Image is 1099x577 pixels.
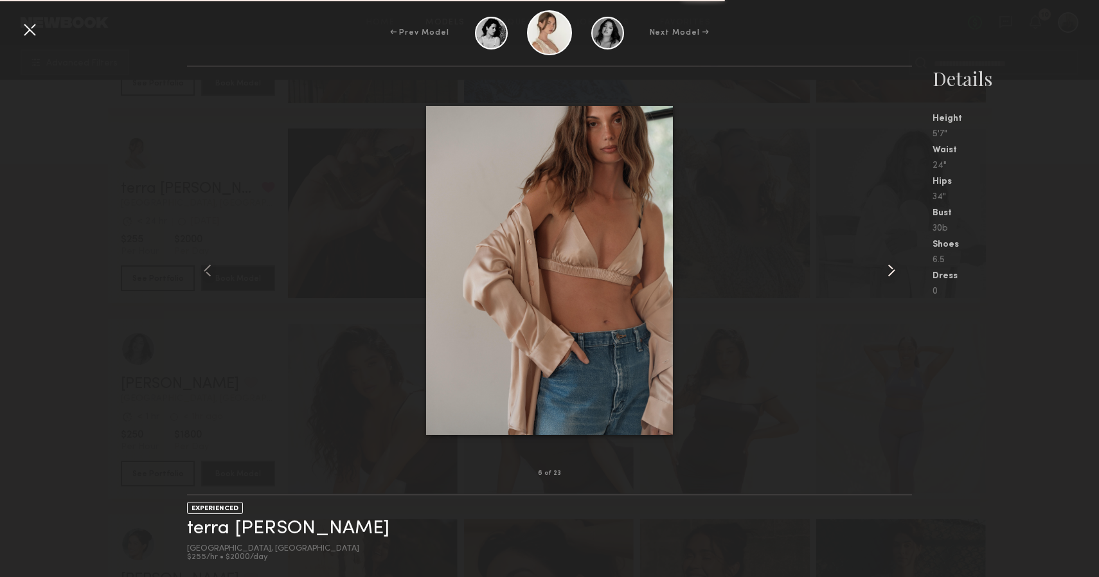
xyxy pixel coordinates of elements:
div: Dress [933,272,1099,281]
div: [GEOGRAPHIC_DATA], [GEOGRAPHIC_DATA] [187,545,389,553]
div: 30b [933,224,1099,233]
div: Details [933,66,1099,91]
div: 6 of 23 [538,470,560,477]
div: Next Model → [650,27,710,39]
div: Waist [933,146,1099,155]
div: Bust [933,209,1099,218]
div: ← Prev Model [390,27,449,39]
div: 5'7" [933,130,1099,139]
div: Height [933,114,1099,123]
div: 6.5 [933,256,1099,265]
div: 34" [933,193,1099,202]
div: EXPERIENCED [187,502,243,514]
div: 0 [933,287,1099,296]
div: 24" [933,161,1099,170]
div: Shoes [933,240,1099,249]
div: $255/hr • $2000/day [187,553,389,562]
div: Hips [933,177,1099,186]
a: terra [PERSON_NAME] [187,519,389,538]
